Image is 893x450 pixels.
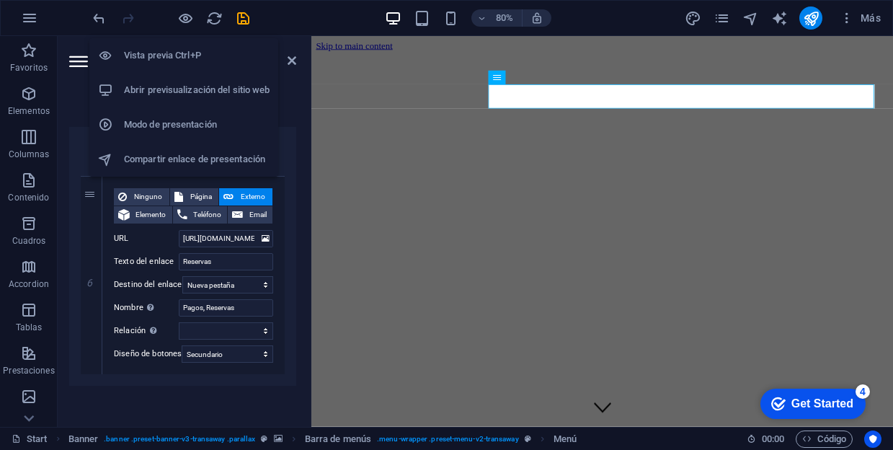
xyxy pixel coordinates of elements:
[762,431,784,448] span: 00 00
[685,10,701,27] i: Diseño (Ctrl+Alt+Y)
[772,433,774,444] span: :
[234,9,252,27] button: save
[10,62,48,74] p: Favoritos
[840,11,881,25] span: Más
[6,6,102,18] a: Skip to main content
[131,188,165,206] span: Ninguno
[206,10,223,27] i: Volver a cargar página
[114,299,179,317] label: Nombre
[219,188,272,206] button: Externo
[187,188,215,206] span: Página
[114,345,182,363] label: Diseño de botones
[179,230,273,247] input: URL...
[124,81,270,99] h6: Abrir previsualización del sitio web
[79,277,100,288] em: 6
[124,116,270,133] h6: Modo de presentación
[235,10,252,27] i: Guardar (Ctrl+S)
[525,435,531,443] i: Este elemento es un preajuste personalizable
[43,16,105,29] div: Get Started
[179,253,273,270] input: Texto del enlace...
[114,188,169,206] button: Ninguno
[124,151,270,168] h6: Compartir enlace de presentación
[68,431,99,448] span: Haz clic para seleccionar y doble clic para editar
[9,408,48,420] p: Imágenes
[3,365,54,376] p: Prestaciones
[104,431,255,448] span: . banner .preset-banner-v3-transaway .parallax
[713,9,730,27] button: pages
[114,206,172,224] button: Elemento
[114,230,179,247] label: URL
[305,431,371,448] span: Haz clic para seleccionar y doble clic para editar
[114,253,179,270] label: Texto del enlace
[684,9,701,27] button: design
[247,206,268,224] span: Email
[554,431,577,448] span: Haz clic para seleccionar y doble clic para editar
[8,192,49,203] p: Contenido
[179,299,273,317] input: Nombre
[90,9,107,27] button: undo
[8,105,50,117] p: Elementos
[9,278,49,290] p: Accordion
[69,85,185,115] h4: Menú
[770,9,788,27] button: text_generator
[471,9,523,27] button: 80%
[864,431,881,448] button: Usercentrics
[12,235,46,247] p: Cuadros
[12,431,48,448] a: Haz clic para cancelar la selección y doble clic para abrir páginas
[377,431,519,448] span: . menu-wrapper .preset-menu-v2-transaway
[12,7,117,37] div: Get Started 4 items remaining, 20% complete
[173,206,228,224] button: Teléfono
[803,10,819,27] i: Publicar
[134,206,168,224] span: Elemento
[261,435,267,443] i: Este elemento es un preajuste personalizable
[742,9,759,27] button: navigator
[747,431,785,448] h6: Tiempo de la sesión
[114,276,182,294] label: Destino del enlace
[714,10,730,27] i: Páginas (Ctrl+Alt+S)
[493,9,516,27] h6: 80%
[68,431,577,448] nav: breadcrumb
[170,188,219,206] button: Página
[802,431,846,448] span: Código
[16,322,43,333] p: Tablas
[192,206,223,224] span: Teléfono
[228,206,272,224] button: Email
[796,431,853,448] button: Código
[238,188,268,206] span: Externo
[771,10,788,27] i: AI Writer
[9,149,50,160] p: Columnas
[834,6,887,30] button: Más
[274,435,283,443] i: Este elemento contiene un fondo
[742,10,759,27] i: Navegador
[91,10,107,27] i: Deshacer: Cambiar elementos de menú (Ctrl+Z)
[799,6,822,30] button: publish
[124,47,270,64] h6: Vista previa Ctrl+P
[205,9,223,27] button: reload
[114,322,179,340] label: Relación
[107,3,121,17] div: 4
